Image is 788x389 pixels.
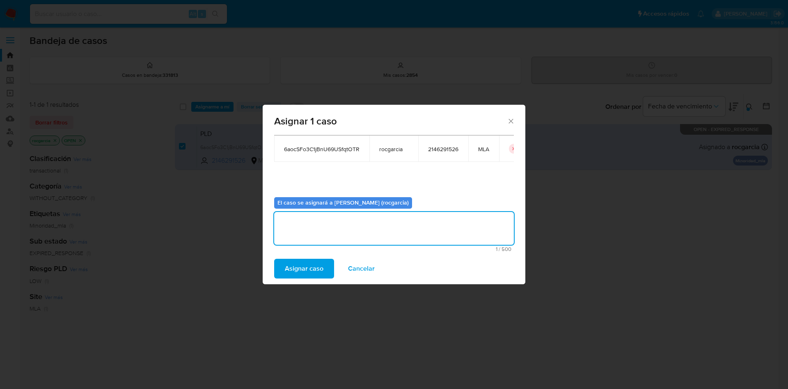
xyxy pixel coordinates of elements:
[478,145,489,153] span: MLA
[277,198,409,207] b: El caso se asignará a [PERSON_NAME] (rocgarcia)
[428,145,458,153] span: 2146291526
[509,144,519,154] button: icon-button
[348,260,375,278] span: Cancelar
[263,105,525,284] div: assign-modal
[337,259,385,279] button: Cancelar
[379,145,408,153] span: rocgarcia
[274,259,334,279] button: Asignar caso
[507,117,514,124] button: Cerrar ventana
[274,116,507,126] span: Asignar 1 caso
[284,145,360,153] span: 6aocSFo3C1jBnU69USfqtOTR
[277,246,511,252] span: Máximo 500 caracteres
[285,260,323,278] span: Asignar caso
